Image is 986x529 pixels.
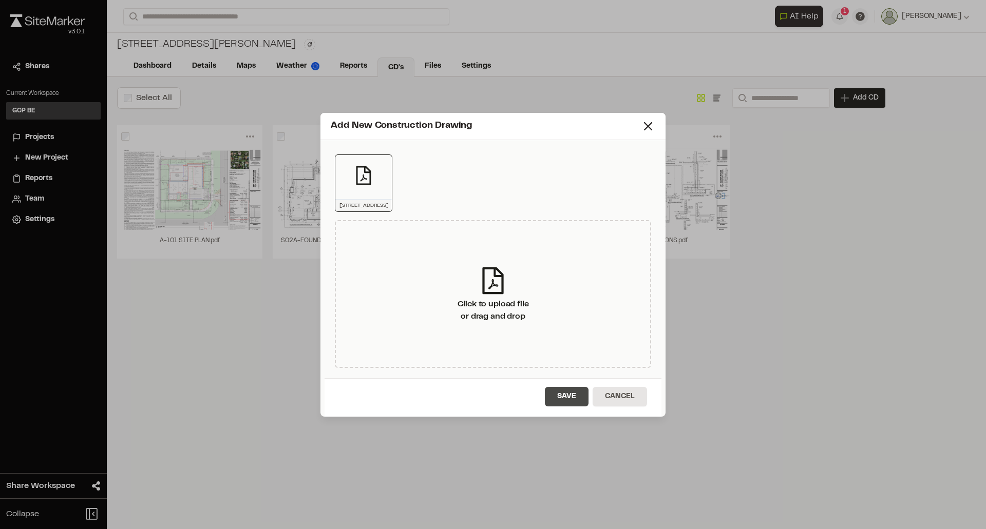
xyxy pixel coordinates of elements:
[331,119,641,133] div: Add New Construction Drawing
[593,387,647,406] button: Cancel
[335,220,651,368] div: Click to upload fileor drag and drop
[545,387,589,406] button: Save
[339,202,388,209] p: [STREET_ADDRESS]pdf
[458,298,529,323] div: Click to upload file or drag and drop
